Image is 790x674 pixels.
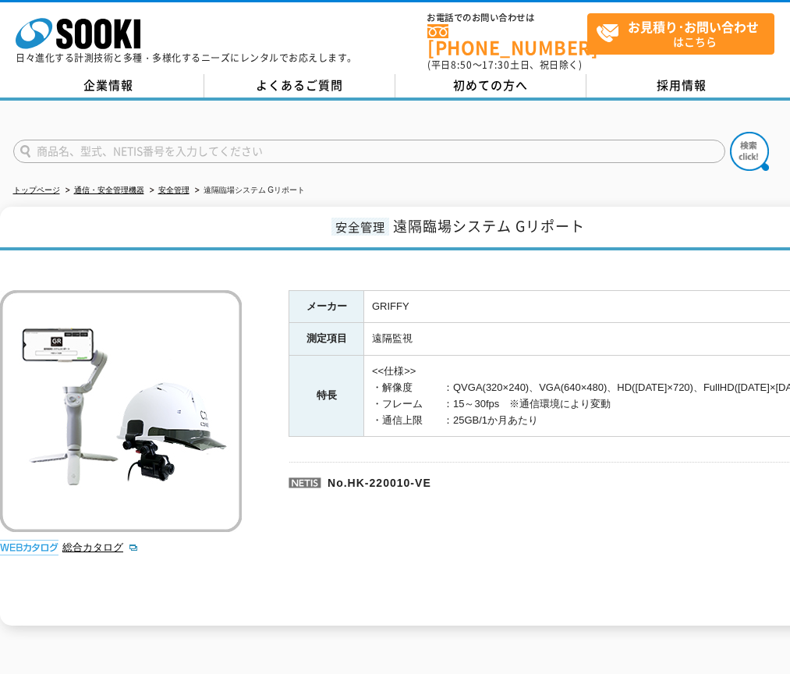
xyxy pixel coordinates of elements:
[289,462,658,499] p: No.HK-220010-VE
[62,541,139,553] a: 総合カタログ
[13,74,204,98] a: 企業情報
[13,140,725,163] input: 商品名、型式、NETIS番号を入力してください
[331,218,389,236] span: 安全管理
[451,58,473,72] span: 8:50
[596,14,774,53] span: はこちら
[628,17,759,36] strong: お見積り･お問い合わせ
[74,186,144,194] a: 通信・安全管理機器
[730,132,769,171] img: btn_search.png
[586,74,778,98] a: 採用情報
[427,24,587,56] a: [PHONE_NUMBER]
[204,74,395,98] a: よくあるご質問
[289,323,364,356] th: 測定項目
[393,215,585,236] span: 遠隔臨場システム Gリポート
[13,186,60,194] a: トップページ
[289,356,364,437] th: 特長
[158,186,190,194] a: 安全管理
[192,183,306,199] li: 遠隔臨場システム Gリポート
[395,74,586,98] a: 初めての方へ
[427,13,587,23] span: お電話でのお問い合わせは
[482,58,510,72] span: 17:30
[16,53,357,62] p: 日々進化する計測技術と多種・多様化するニーズにレンタルでお応えします。
[453,76,528,94] span: 初めての方へ
[289,290,364,323] th: メーカー
[427,58,582,72] span: (平日 ～ 土日、祝日除く)
[587,13,774,55] a: お見積り･お問い合わせはこちら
